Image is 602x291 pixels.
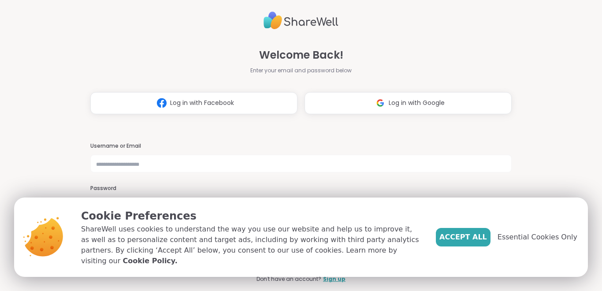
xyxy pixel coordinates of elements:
button: Accept All [436,228,491,246]
img: ShareWell Logo [264,8,338,33]
h3: Password [90,185,512,192]
span: Log in with Facebook [170,98,234,108]
a: Cookie Policy. [123,256,177,266]
h3: Username or Email [90,142,512,150]
span: Welcome Back! [259,47,343,63]
img: ShareWell Logomark [153,95,170,111]
span: Essential Cookies Only [498,232,577,242]
span: Accept All [439,232,487,242]
img: ShareWell Logomark [372,95,389,111]
button: Log in with Facebook [90,92,297,114]
p: ShareWell uses cookies to understand the way you use our website and help us to improve it, as we... [81,224,422,266]
span: Log in with Google [389,98,445,108]
span: Enter your email and password below [250,67,352,75]
p: Cookie Preferences [81,208,422,224]
a: Sign up [323,275,346,283]
button: Log in with Google [305,92,512,114]
span: Don't have an account? [256,275,321,283]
